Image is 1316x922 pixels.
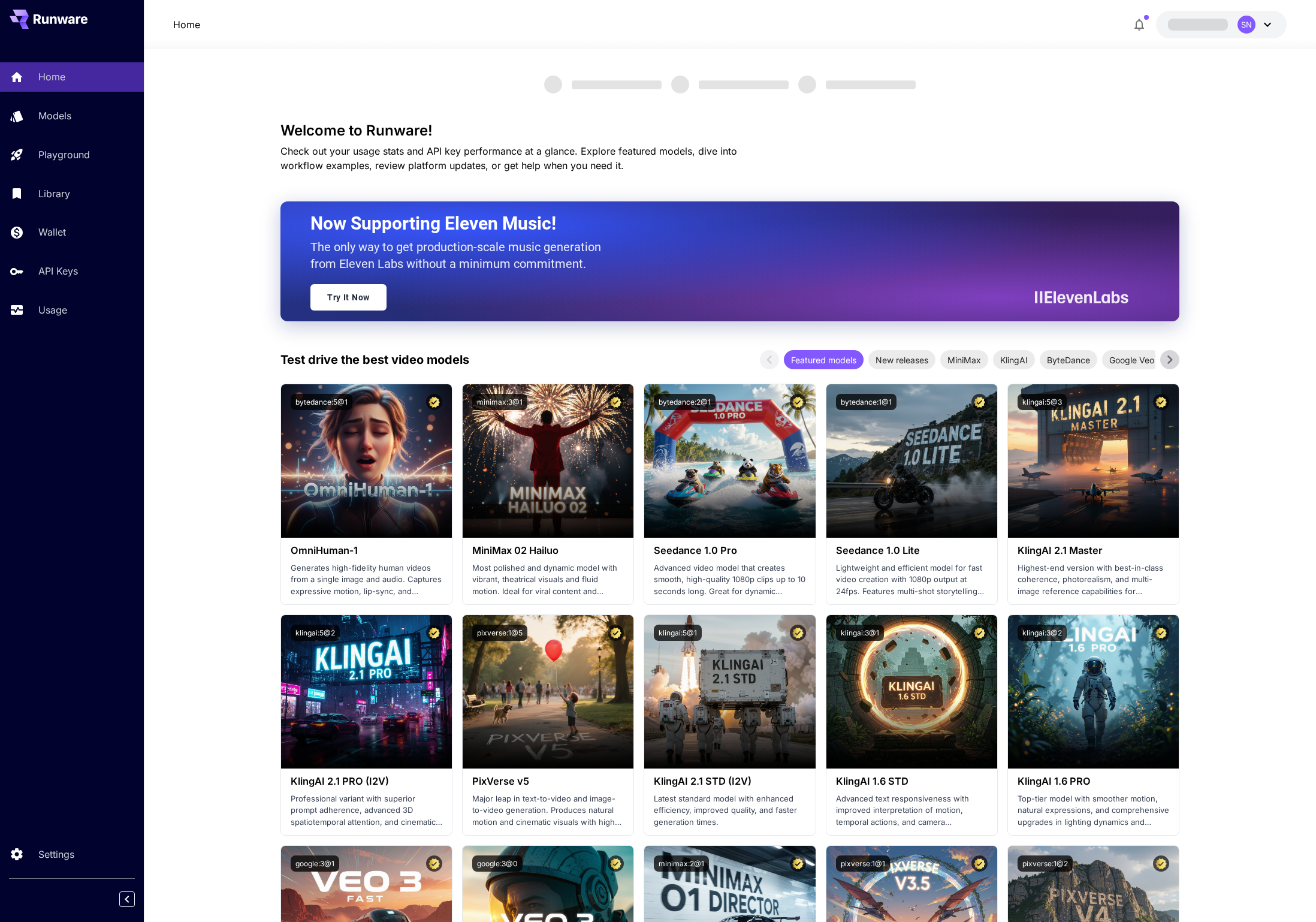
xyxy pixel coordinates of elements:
p: Home [38,70,65,84]
img: alt [644,384,815,538]
p: Top-tier model with smoother motion, natural expressions, and comprehensive upgrades in lighting ... [1018,793,1169,828]
h3: KlingAI 2.1 STD (I2V) [654,776,805,787]
button: Certified Model – Vetted for best performance and includes a commercial license. [790,394,806,410]
button: Collapse sidebar [119,891,135,907]
h2: Now Supporting Eleven Music! [310,212,1119,235]
img: alt [644,615,815,769]
p: Models [38,109,71,123]
button: Certified Model – Vetted for best performance and includes a commercial license. [971,855,988,872]
p: Wallet [38,225,66,239]
p: Library [38,186,70,201]
img: alt [1008,615,1179,769]
button: Certified Model – Vetted for best performance and includes a commercial license. [426,394,442,410]
h3: KlingAI 2.1 PRO (I2V) [291,776,442,787]
nav: breadcrumb [173,17,200,32]
span: Featured models [784,354,864,366]
img: alt [826,384,997,538]
span: New releases [868,354,935,366]
button: Certified Model – Vetted for best performance and includes a commercial license. [426,625,442,641]
div: SN [1237,16,1255,34]
img: alt [281,615,452,769]
button: klingai:3@2 [1018,625,1067,641]
span: Google Veo [1102,354,1161,366]
button: Certified Model – Vetted for best performance and includes a commercial license. [426,855,442,872]
p: API Keys [38,264,78,278]
button: Certified Model – Vetted for best performance and includes a commercial license. [608,625,624,641]
div: Collapse sidebar [128,888,144,910]
button: Certified Model – Vetted for best performance and includes a commercial license. [608,394,624,410]
div: ByteDance [1040,350,1097,369]
button: minimax:3@1 [472,394,527,410]
a: Try It Now [310,284,387,311]
p: Most polished and dynamic model with vibrant, theatrical visuals and fluid motion. Ideal for vira... [472,562,624,598]
p: The only way to get production-scale music generation from Eleven Labs without a minimum commitment. [310,239,610,272]
p: Generates high-fidelity human videos from a single image and audio. Captures expressive motion, l... [291,562,442,598]
span: KlingAI [993,354,1035,366]
p: Advanced text responsiveness with improved interpretation of motion, temporal actions, and camera... [836,793,988,828]
button: klingai:3@1 [836,625,884,641]
div: MiniMax [940,350,988,369]
h3: Welcome to Runware! [280,122,1179,139]
button: Certified Model – Vetted for best performance and includes a commercial license. [1153,394,1169,410]
button: google:3@0 [472,855,523,872]
div: Featured models [784,350,864,369]
button: Certified Model – Vetted for best performance and includes a commercial license. [971,625,988,641]
button: pixverse:1@1 [836,855,890,872]
p: Usage [38,303,67,317]
p: Major leap in text-to-video and image-to-video generation. Produces natural motion and cinematic ... [472,793,624,828]
p: Playground [38,147,90,162]
div: New releases [868,350,935,369]
img: alt [826,615,997,769]
h3: MiniMax 02 Hailuo [472,545,624,556]
h3: KlingAI 1.6 STD [836,776,988,787]
span: MiniMax [940,354,988,366]
img: alt [281,384,452,538]
button: klingai:5@3 [1018,394,1067,410]
h3: PixVerse v5 [472,776,624,787]
p: Test drive the best video models [280,351,469,369]
button: bytedance:1@1 [836,394,897,410]
button: minimax:2@1 [654,855,709,872]
button: Certified Model – Vetted for best performance and includes a commercial license. [608,855,624,872]
h3: Seedance 1.0 Pro [654,545,805,556]
button: bytedance:5@1 [291,394,352,410]
img: alt [463,384,633,538]
button: bytedance:2@1 [654,394,716,410]
button: klingai:5@1 [654,625,702,641]
p: Lightweight and efficient model for fast video creation with 1080p output at 24fps. Features mult... [836,562,988,598]
button: google:3@1 [291,855,339,872]
h3: KlingAI 2.1 Master [1018,545,1169,556]
p: Settings [38,847,74,861]
div: Google Veo [1102,350,1161,369]
div: KlingAI [993,350,1035,369]
span: ByteDance [1040,354,1097,366]
button: pixverse:1@2 [1018,855,1073,872]
p: Highest-end version with best-in-class coherence, photorealism, and multi-image reference capabil... [1018,562,1169,598]
button: klingai:5@2 [291,625,340,641]
button: pixverse:1@5 [472,625,527,641]
p: Advanced video model that creates smooth, high-quality 1080p clips up to 10 seconds long. Great f... [654,562,805,598]
button: Certified Model – Vetted for best performance and includes a commercial license. [790,625,806,641]
img: alt [1008,384,1179,538]
p: Professional variant with superior prompt adherence, advanced 3D spatiotemporal attention, and ci... [291,793,442,828]
p: Latest standard model with enhanced efficiency, improved quality, and faster generation times. [654,793,805,828]
button: Certified Model – Vetted for best performance and includes a commercial license. [1153,625,1169,641]
button: Certified Model – Vetted for best performance and includes a commercial license. [971,394,988,410]
a: Home [173,17,200,32]
button: Certified Model – Vetted for best performance and includes a commercial license. [1153,855,1169,872]
button: SN [1156,11,1287,38]
h3: Seedance 1.0 Lite [836,545,988,556]
span: Check out your usage stats and API key performance at a glance. Explore featured models, dive int... [280,145,737,171]
button: Certified Model – Vetted for best performance and includes a commercial license. [790,855,806,872]
h3: OmniHuman‑1 [291,545,442,556]
h3: KlingAI 1.6 PRO [1018,776,1169,787]
img: alt [463,615,633,769]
